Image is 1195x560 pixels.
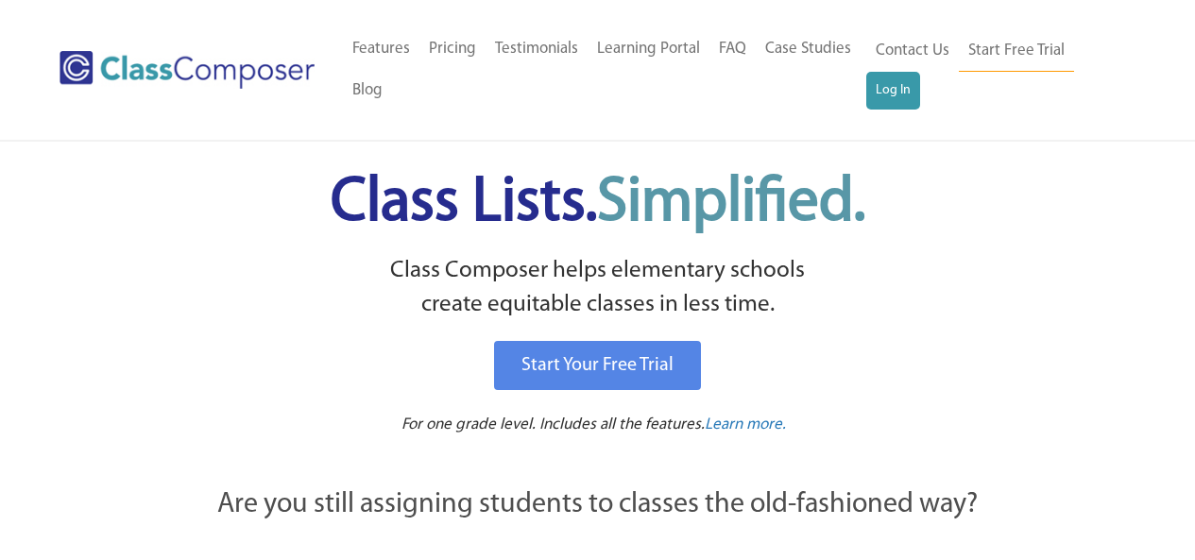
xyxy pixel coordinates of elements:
[401,416,705,433] span: For one grade level. Includes all the features.
[866,30,1121,110] nav: Header Menu
[331,173,865,234] span: Class Lists.
[419,28,486,70] a: Pricing
[597,173,865,234] span: Simplified.
[588,28,709,70] a: Learning Portal
[486,28,588,70] a: Testimonials
[343,28,866,111] nav: Header Menu
[494,341,701,390] a: Start Your Free Trial
[521,356,674,375] span: Start Your Free Trial
[756,28,861,70] a: Case Studies
[343,70,392,111] a: Blog
[705,414,786,437] a: Learn more.
[866,72,920,110] a: Log In
[866,30,959,72] a: Contact Us
[343,28,419,70] a: Features
[116,484,1080,526] p: Are you still assigning students to classes the old-fashioned way?
[60,51,315,89] img: Class Composer
[705,416,786,433] span: Learn more.
[709,28,756,70] a: FAQ
[959,30,1074,73] a: Start Free Trial
[113,254,1083,323] p: Class Composer helps elementary schools create equitable classes in less time.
